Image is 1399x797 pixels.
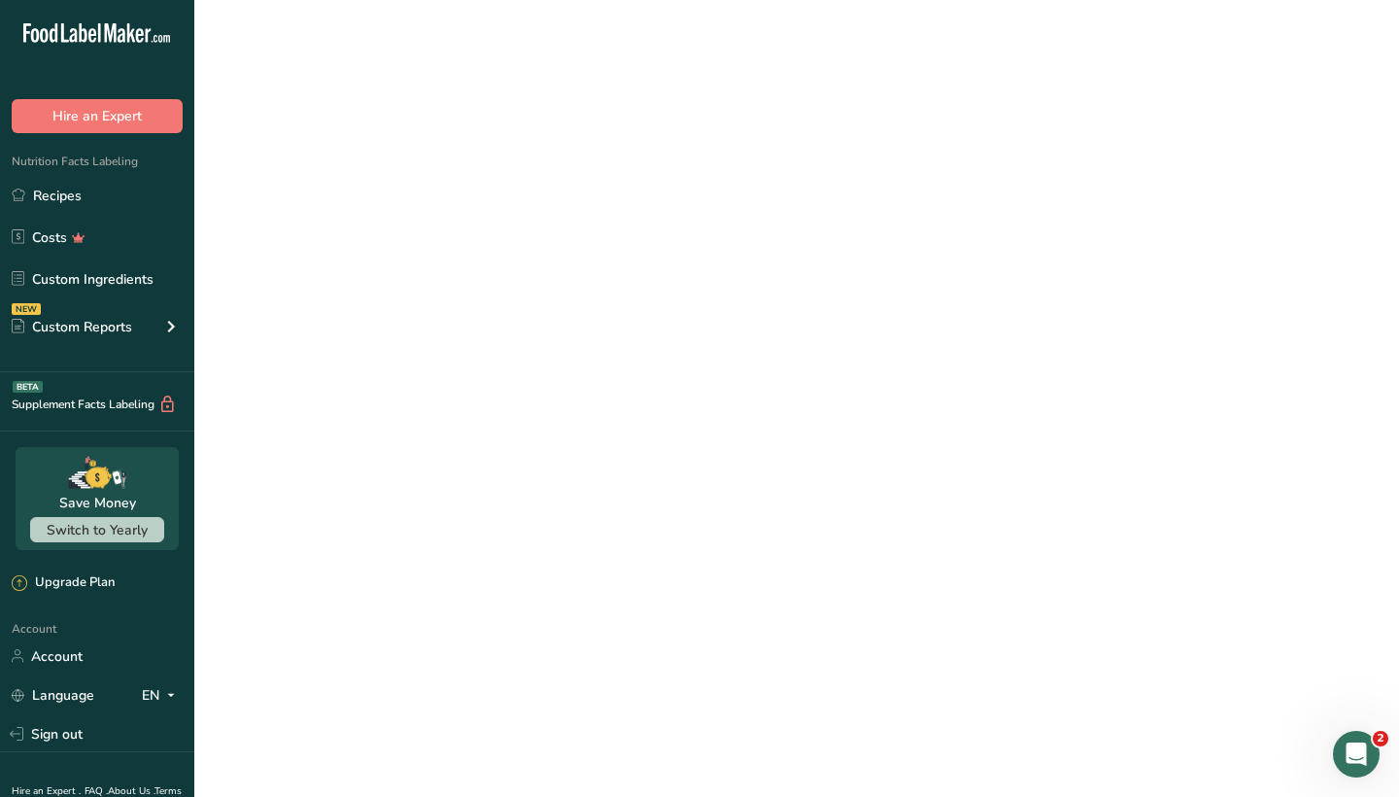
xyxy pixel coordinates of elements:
[12,573,115,593] div: Upgrade Plan
[12,303,41,315] div: NEW
[142,683,183,707] div: EN
[13,381,43,393] div: BETA
[59,493,136,513] div: Save Money
[12,678,94,712] a: Language
[30,517,164,542] button: Switch to Yearly
[47,521,148,539] span: Switch to Yearly
[1373,731,1388,746] span: 2
[12,317,132,337] div: Custom Reports
[1333,731,1380,778] iframe: Intercom live chat
[12,99,183,133] button: Hire an Expert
